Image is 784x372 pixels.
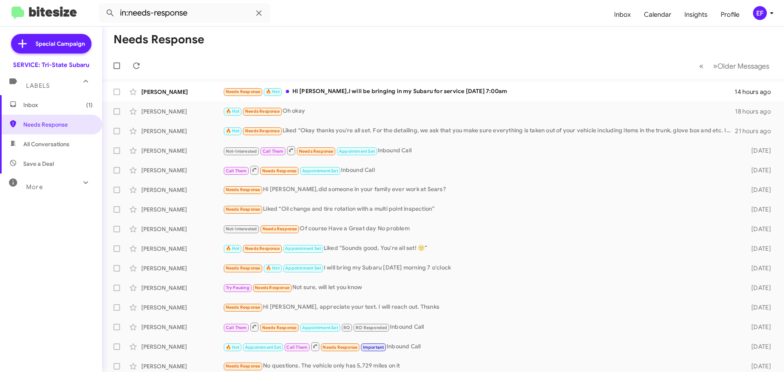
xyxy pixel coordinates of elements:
a: Profile [714,3,746,27]
span: 🔥 Hot [266,89,280,94]
div: Oh okay [223,107,735,116]
span: Call Them [226,325,247,330]
div: Inbound Call [223,145,738,156]
div: [PERSON_NAME] [141,107,223,116]
div: EF [753,6,767,20]
div: [DATE] [738,303,777,312]
div: [DATE] [738,264,777,272]
div: 18 hours ago [735,107,777,116]
button: Previous [694,58,708,74]
span: Needs Response [226,207,261,212]
span: Needs Response [23,120,93,129]
span: Needs Response [245,128,280,134]
div: [DATE] [738,205,777,214]
span: Needs Response [245,246,280,251]
span: More [26,183,43,191]
span: Needs Response [226,265,261,271]
span: Needs Response [226,89,261,94]
span: 🔥 Hot [226,109,240,114]
span: RO [343,325,350,330]
span: Labels [26,82,50,89]
span: Appointment Set [245,345,281,350]
span: (1) [86,101,93,109]
span: Needs Response [299,149,334,154]
div: Inbound Call [223,341,738,352]
div: [PERSON_NAME] [141,166,223,174]
span: Needs Response [226,305,261,310]
span: Needs Response [323,345,357,350]
span: « [699,61,704,71]
div: Hi [PERSON_NAME],I will be bringing in my Subaru for service [DATE] 7:00am [223,87,735,96]
div: [DATE] [738,186,777,194]
div: [DATE] [738,362,777,370]
div: Not sure, will let you know [223,283,738,292]
div: SERVICE: Tri-State Subaru [13,61,89,69]
span: Needs Response [255,285,290,290]
span: Older Messages [717,62,769,71]
div: [DATE] [738,343,777,351]
span: 🔥 Hot [266,265,280,271]
a: Insights [678,3,714,27]
div: [PERSON_NAME] [141,88,223,96]
div: Liked “Sounds good, You're all set! 🙂” [223,244,738,253]
span: Needs Response [262,168,297,174]
div: [PERSON_NAME] [141,323,223,331]
div: [PERSON_NAME] [141,284,223,292]
div: [PERSON_NAME] [141,362,223,370]
div: [DATE] [738,323,777,331]
span: Needs Response [226,187,261,192]
div: Liked “Okay thanks you're all set. For the detailing, we ask that you make sure everything is tak... [223,126,735,136]
span: 🔥 Hot [226,128,240,134]
a: Special Campaign [11,34,91,53]
span: Save a Deal [23,160,54,168]
div: 21 hours ago [735,127,777,135]
div: [PERSON_NAME] [141,186,223,194]
div: [PERSON_NAME] [141,343,223,351]
span: Inbox [23,101,93,109]
span: Needs Response [245,109,280,114]
div: Inbound Call [223,165,738,175]
div: Of course Have a Great day No problem [223,224,738,234]
a: Inbox [608,3,637,27]
a: Calendar [637,3,678,27]
div: Liked “Oil change and tire rotation with a multi point inspection” [223,205,738,214]
input: Search [99,3,270,23]
span: Try Pausing [226,285,249,290]
span: Needs Response [226,363,261,369]
span: Needs Response [262,325,297,330]
div: [PERSON_NAME] [141,127,223,135]
div: No questions. The vehicle only has 5,729 miles on it [223,361,738,371]
div: [PERSON_NAME] [141,147,223,155]
span: 🔥 Hot [226,345,240,350]
div: [PERSON_NAME] [141,245,223,253]
span: RO Responded [356,325,387,330]
div: [DATE] [738,147,777,155]
span: 🔥 Hot [226,246,240,251]
span: Not-Interested [226,149,257,154]
button: EF [746,6,775,20]
div: [DATE] [738,225,777,233]
span: Appointment Set [339,149,375,154]
div: [DATE] [738,166,777,174]
span: Special Campaign [36,40,85,48]
span: Appointment Set [302,168,338,174]
div: Hi [PERSON_NAME], appreciate your text. I will reach out. Thsnks [223,303,738,312]
div: [DATE] [738,284,777,292]
span: Important [363,345,384,350]
span: Call Them [286,345,307,350]
nav: Page navigation example [695,58,774,74]
div: I will bring my Subaru [DATE] morning 7 o'clock [223,263,738,273]
span: Call Them [263,149,284,154]
div: [PERSON_NAME] [141,264,223,272]
span: All Conversations [23,140,69,148]
div: Inbound Call [223,322,738,332]
span: » [713,61,717,71]
div: [PERSON_NAME] [141,303,223,312]
span: Call Them [226,168,247,174]
span: Needs Response [263,226,297,232]
span: Appointment Set [285,246,321,251]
